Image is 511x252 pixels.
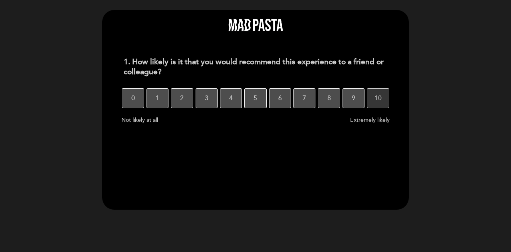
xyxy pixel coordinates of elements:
span: 0 [131,87,135,109]
span: 3 [205,87,208,109]
button: 3 [196,88,218,108]
span: 7 [303,87,306,109]
button: 10 [367,88,389,108]
span: 6 [278,87,282,109]
button: 8 [318,88,340,108]
img: header_1692312841.png [228,18,283,32]
button: 9 [343,88,364,108]
span: 2 [180,87,184,109]
span: 9 [352,87,355,109]
span: Not likely at all [121,117,158,123]
button: 0 [122,88,144,108]
button: 1 [147,88,168,108]
span: 8 [327,87,331,109]
span: 5 [254,87,257,109]
button: 4 [220,88,242,108]
button: 2 [171,88,193,108]
span: Extremely likely [350,117,390,123]
span: 1 [156,87,159,109]
button: 5 [244,88,266,108]
button: 6 [269,88,291,108]
span: 4 [229,87,233,109]
div: 1. How likely is it that you would recommend this experience to a friend or colleague? [117,52,393,82]
button: 7 [293,88,315,108]
span: 10 [374,87,382,109]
